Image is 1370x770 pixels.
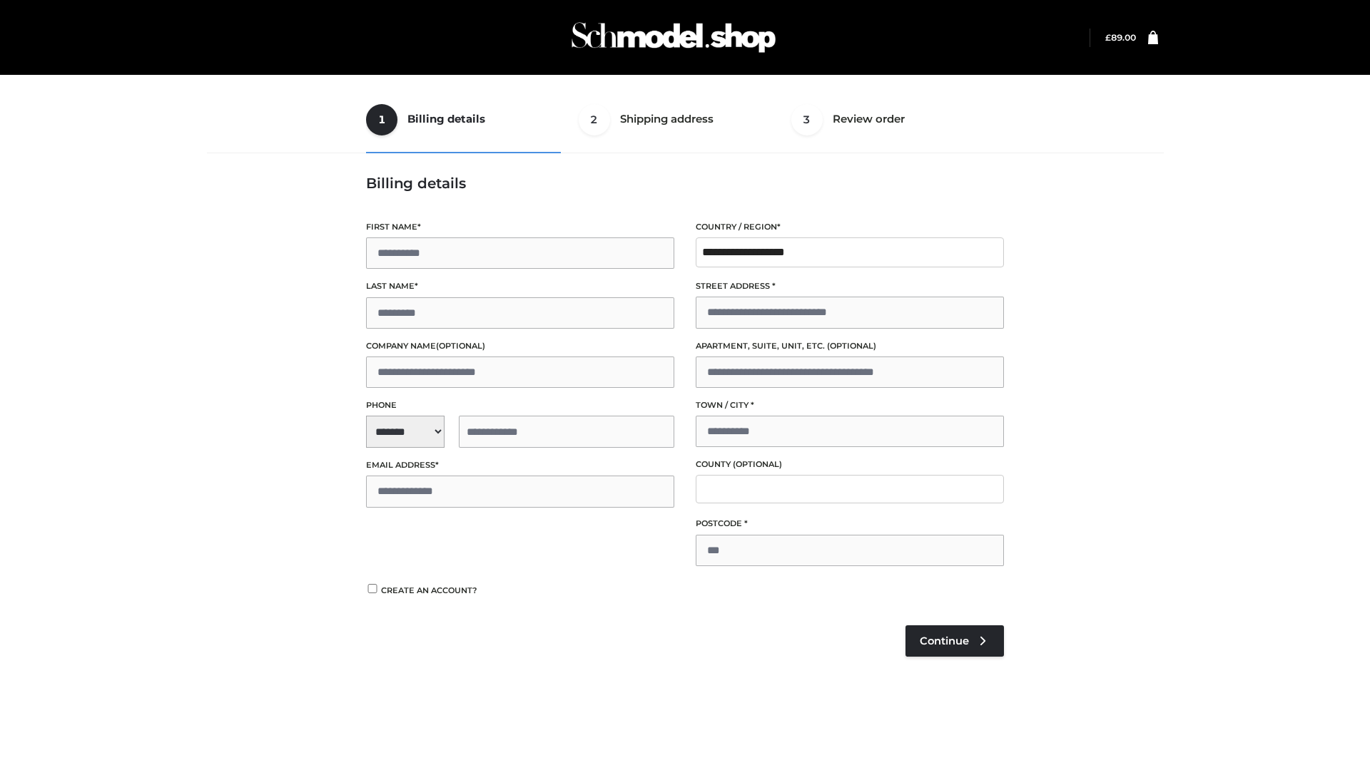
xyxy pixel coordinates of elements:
[696,458,1004,471] label: County
[1105,32,1111,43] span: £
[827,341,876,351] span: (optional)
[366,175,1004,192] h3: Billing details
[567,9,781,66] img: Schmodel Admin 964
[696,279,1004,293] label: Street address
[1105,32,1136,43] bdi: 89.00
[696,220,1004,234] label: Country / Region
[366,279,674,293] label: Last name
[366,458,674,472] label: Email address
[381,585,477,595] span: Create an account?
[905,625,1004,657] a: Continue
[436,341,485,351] span: (optional)
[696,399,1004,412] label: Town / City
[366,220,674,234] label: First name
[733,459,782,469] span: (optional)
[696,339,1004,353] label: Apartment, suite, unit, etc.
[1105,32,1136,43] a: £89.00
[366,339,674,353] label: Company name
[920,635,969,647] span: Continue
[366,399,674,412] label: Phone
[366,584,379,593] input: Create an account?
[696,517,1004,530] label: Postcode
